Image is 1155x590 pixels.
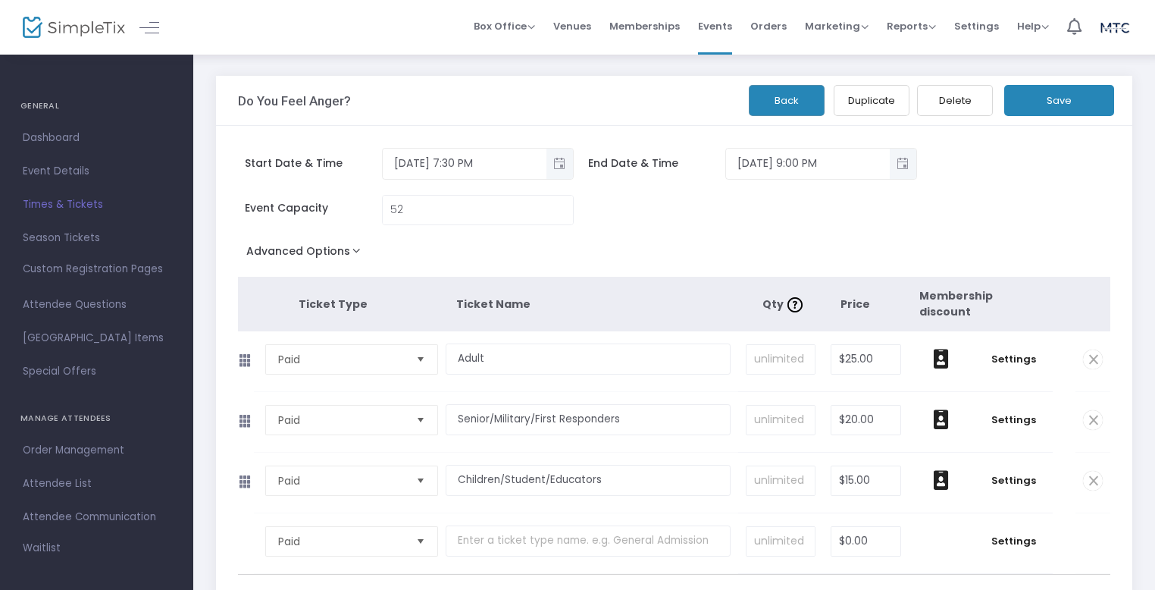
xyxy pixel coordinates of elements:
[410,466,431,495] button: Select
[553,7,591,46] span: Venues
[831,345,900,374] input: Price
[245,200,382,216] span: Event Capacity
[747,466,815,495] input: unlimited
[1004,85,1114,116] button: Save
[805,19,869,33] span: Marketing
[981,352,1046,367] span: Settings
[1017,19,1049,33] span: Help
[919,288,993,319] span: Membership discount
[23,541,61,556] span: Waitlist
[23,195,171,215] span: Times & Tickets
[238,93,351,108] h3: Do You Feel Anger?
[278,473,404,488] span: Paid
[278,352,404,367] span: Paid
[23,295,171,315] span: Attendee Questions
[787,297,803,312] img: question-mark
[750,7,787,46] span: Orders
[726,151,890,176] input: Select date & time
[446,465,731,496] input: Enter a ticket type name. e.g. General Admission
[23,228,171,248] span: Season Tickets
[917,85,993,116] button: Delete
[747,345,815,374] input: unlimited
[546,149,573,179] button: Toggle popup
[23,162,171,181] span: Event Details
[831,527,900,556] input: Price
[831,466,900,495] input: Price
[609,7,680,46] span: Memberships
[245,155,382,171] span: Start Date & Time
[474,19,535,33] span: Box Office
[747,527,815,556] input: unlimited
[23,328,171,348] span: [GEOGRAPHIC_DATA] Items
[23,262,163,277] span: Custom Registration Pages
[588,155,725,171] span: End Date & Time
[890,149,916,179] button: Toggle popup
[278,413,404,428] span: Paid
[834,85,909,116] button: Duplicate
[446,344,731,375] input: Enter a ticket type name. e.g. General Admission
[278,534,404,549] span: Paid
[23,362,171,381] span: Special Offers
[23,507,171,527] span: Attendee Communication
[887,19,936,33] span: Reports
[446,526,731,557] input: Enter a ticket type name. e.g. General Admission
[446,404,731,435] input: Enter a ticket type name. e.g. General Admission
[840,297,870,312] span: Price
[981,534,1046,549] span: Settings
[20,91,173,121] h4: GENERAL
[456,297,531,312] span: Ticket Name
[410,345,431,374] button: Select
[981,413,1046,428] span: Settings
[20,403,173,434] h4: MANAGE ATTENDEES
[831,406,900,435] input: Price
[954,7,999,46] span: Settings
[238,240,375,268] button: Advanced Options
[749,85,825,116] button: Back
[698,7,732,46] span: Events
[981,473,1046,488] span: Settings
[762,297,806,312] span: Qty
[410,527,431,556] button: Select
[23,474,171,494] span: Attendee List
[299,297,368,312] span: Ticket Type
[747,406,815,435] input: unlimited
[383,151,546,176] input: Select date & time
[410,406,431,435] button: Select
[23,441,171,460] span: Order Management
[23,128,171,148] span: Dashboard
